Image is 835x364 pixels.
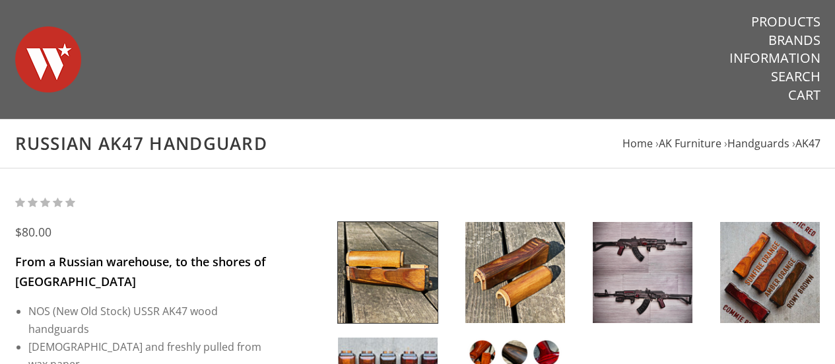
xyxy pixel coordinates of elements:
[724,135,789,153] li: ›
[338,222,438,323] img: Russian AK47 Handguard
[720,222,820,323] img: Russian AK47 Handguard
[788,87,820,104] a: Cart
[465,222,565,323] img: Russian AK47 Handguard
[593,222,692,323] img: Russian AK47 Handguard
[622,136,653,151] a: Home
[768,32,820,49] a: Brands
[771,68,820,85] a: Search
[655,135,721,153] li: ›
[727,136,789,151] a: Handguards
[659,136,721,151] a: AK Furniture
[751,13,820,30] a: Products
[15,224,51,240] span: $80.00
[15,13,81,106] img: Warsaw Wood Co.
[15,133,820,155] h1: Russian AK47 Handguard
[795,136,820,151] a: AK47
[15,254,266,289] span: From a Russian warehouse, to the shores of [GEOGRAPHIC_DATA]
[729,50,820,67] a: Information
[28,303,268,338] li: NOS (New Old Stock) USSR AK47 wood handguards
[792,135,820,153] li: ›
